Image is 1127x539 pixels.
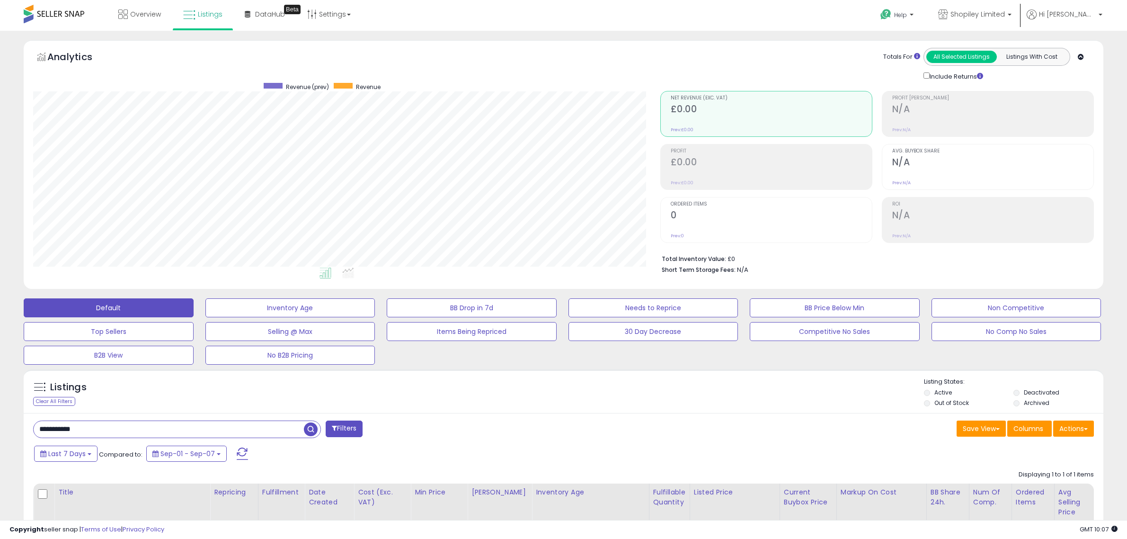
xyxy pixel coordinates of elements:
button: No Comp No Sales [932,322,1101,341]
button: All Selected Listings [926,51,997,63]
a: Terms of Use [81,525,121,534]
button: Filters [326,421,363,437]
span: Ordered Items [671,202,872,207]
div: Fulfillment [262,487,301,497]
button: BB Price Below Min [750,298,920,317]
button: Selling @ Max [205,322,375,341]
button: Sep-01 - Sep-07 [146,446,227,462]
div: Fulfillable Quantity [653,487,686,507]
button: Default [24,298,194,317]
button: Last 7 Days [34,446,98,462]
th: The percentage added to the cost of goods (COGS) that forms the calculator for Min & Max prices. [836,484,926,521]
small: Prev: N/A [892,180,911,186]
button: Non Competitive [932,298,1101,317]
div: [PERSON_NAME] [471,487,528,497]
small: Prev: £0.00 [671,127,693,133]
span: Avg. Buybox Share [892,149,1093,154]
label: Archived [1024,399,1049,407]
b: Total Inventory Value: [662,255,726,263]
button: B2B View [24,346,194,365]
span: Columns [1013,424,1043,433]
button: Needs to Reprice [568,298,738,317]
label: Active [934,388,952,396]
span: ROI [892,202,1093,207]
label: Deactivated [1024,388,1059,396]
div: Repricing [214,487,254,497]
h2: £0.00 [671,157,872,170]
h5: Listings [50,381,87,394]
button: No B2B Pricing [205,346,375,365]
div: Num of Comp. [973,487,1008,507]
span: Revenue (prev) [286,83,329,91]
span: DataHub [255,9,285,19]
small: Prev: N/A [892,127,911,133]
span: Revenue [356,83,381,91]
button: Items Being Repriced [387,322,557,341]
div: Current Buybox Price [784,487,833,507]
div: Totals For [883,53,920,62]
div: Include Returns [916,71,994,81]
li: £0 [662,252,1087,264]
button: 30 Day Decrease [568,322,738,341]
small: Prev: £0.00 [671,180,693,186]
button: BB Drop in 7d [387,298,557,317]
span: Listings [198,9,222,19]
button: Top Sellers [24,322,194,341]
span: 2025-09-16 10:07 GMT [1080,525,1118,534]
span: Net Revenue (Exc. VAT) [671,96,872,101]
span: Overview [130,9,161,19]
i: Get Help [880,9,892,20]
h2: N/A [892,104,1093,117]
div: Inventory Age [536,487,645,497]
div: Markup on Cost [841,487,923,497]
h2: N/A [892,157,1093,170]
h5: Analytics [47,50,111,66]
span: Shopiley Limited [950,9,1005,19]
div: Date Created [309,487,350,507]
strong: Copyright [9,525,44,534]
label: Out of Stock [934,399,969,407]
span: Profit [671,149,872,154]
span: Hi [PERSON_NAME] [1039,9,1096,19]
button: Save View [957,421,1006,437]
button: Actions [1053,421,1094,437]
div: Listed Price [694,487,776,497]
small: Prev: N/A [892,233,911,239]
button: Competitive No Sales [750,322,920,341]
button: Columns [1007,421,1052,437]
button: Inventory Age [205,298,375,317]
div: Min Price [415,487,463,497]
div: seller snap | | [9,525,164,534]
span: Sep-01 - Sep-07 [160,449,215,458]
div: Avg Selling Price [1058,487,1093,517]
div: Tooltip anchor [284,5,301,14]
span: Compared to: [99,450,142,459]
div: Ordered Items [1016,487,1050,507]
b: Short Term Storage Fees: [662,266,736,274]
button: Listings With Cost [996,51,1067,63]
h2: £0.00 [671,104,872,117]
span: N/A [737,265,748,274]
small: Prev: 0 [671,233,684,239]
h2: N/A [892,210,1093,223]
div: Clear All Filters [33,397,75,406]
a: Help [873,1,923,31]
a: Privacy Policy [123,525,164,534]
a: Hi [PERSON_NAME] [1027,9,1102,31]
div: Cost (Exc. VAT) [358,487,407,507]
span: Help [894,11,907,19]
span: Last 7 Days [48,449,86,458]
span: Profit [PERSON_NAME] [892,96,1093,101]
div: Title [58,487,206,497]
p: Listing States: [924,377,1103,386]
div: Displaying 1 to 1 of 1 items [1019,470,1094,479]
div: BB Share 24h. [931,487,965,507]
h2: 0 [671,210,872,223]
